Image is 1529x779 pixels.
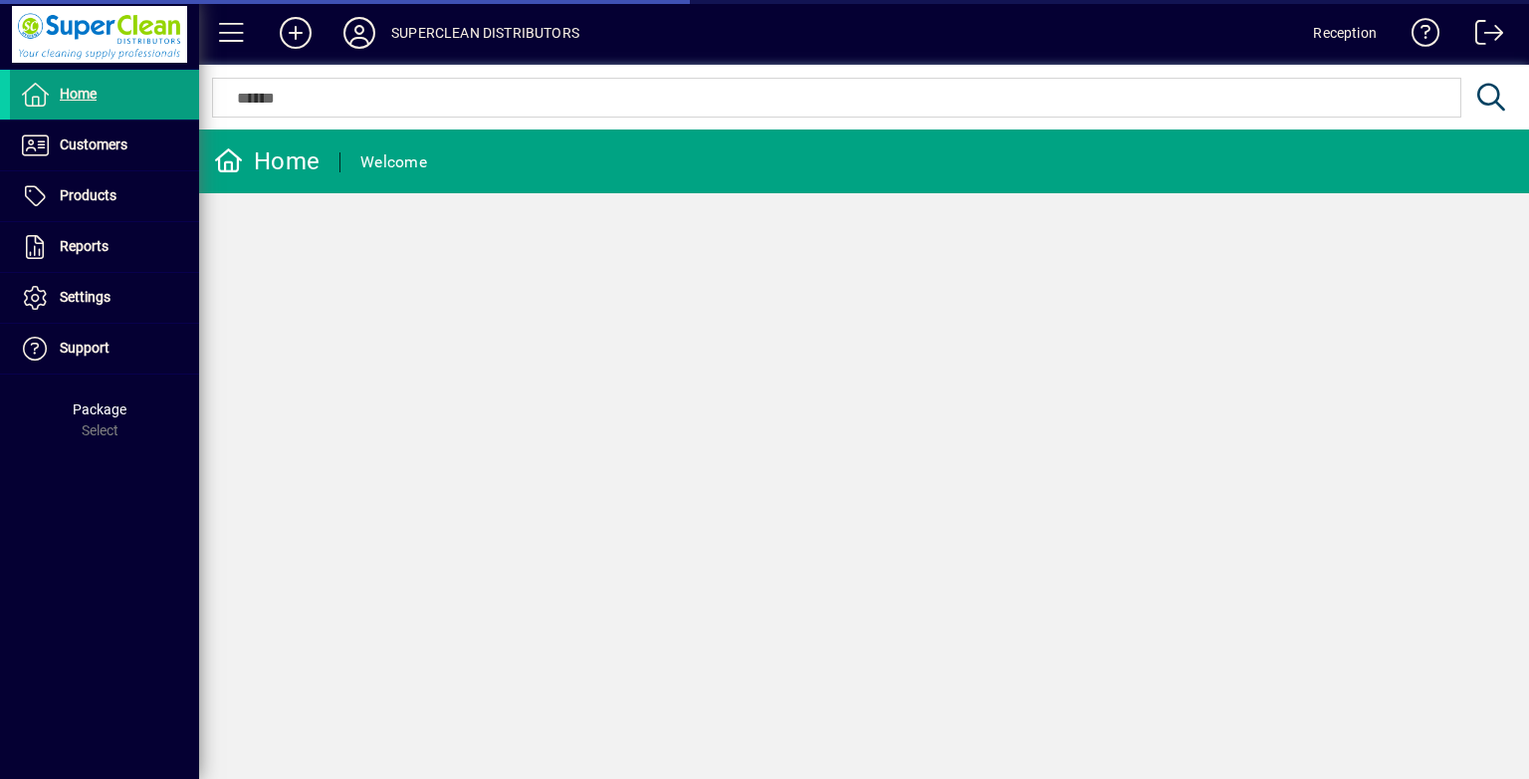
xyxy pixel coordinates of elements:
span: Package [73,401,126,417]
span: Home [60,86,97,102]
div: Reception [1313,17,1377,49]
a: Support [10,324,199,374]
span: Reports [60,238,109,254]
div: Welcome [360,146,427,178]
a: Knowledge Base [1397,4,1440,69]
span: Products [60,187,116,203]
a: Logout [1460,4,1504,69]
a: Customers [10,121,199,170]
button: Profile [328,15,391,51]
span: Settings [60,289,110,305]
div: SUPERCLEAN DISTRIBUTORS [391,17,579,49]
a: Products [10,171,199,221]
span: Support [60,340,109,356]
a: Reports [10,222,199,272]
a: Settings [10,273,199,323]
button: Add [264,15,328,51]
div: Home [214,145,320,177]
span: Customers [60,136,127,152]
